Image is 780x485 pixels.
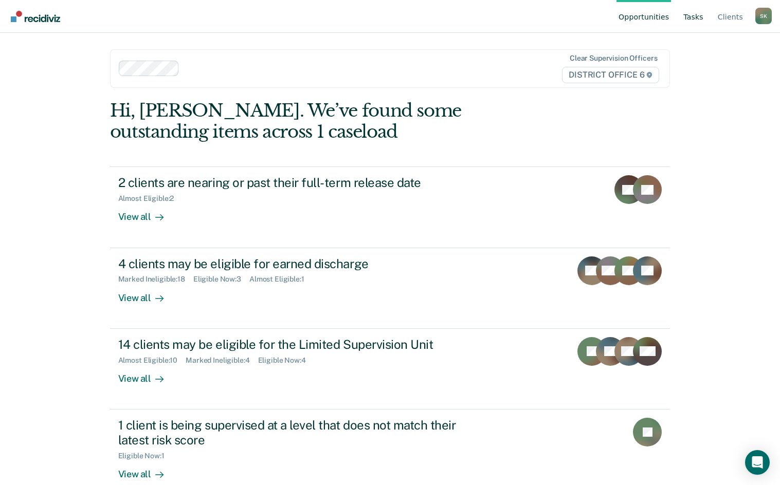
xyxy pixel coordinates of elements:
div: View all [118,284,176,304]
div: Almost Eligible : 1 [249,275,313,284]
div: Marked Ineligible : 4 [186,356,258,365]
div: 14 clients may be eligible for the Limited Supervision Unit [118,337,479,352]
div: Marked Ineligible : 18 [118,275,193,284]
div: 4 clients may be eligible for earned discharge [118,256,479,271]
div: View all [118,203,176,223]
div: Eligible Now : 1 [118,452,173,460]
div: S K [755,8,772,24]
img: Recidiviz [11,11,60,22]
div: View all [118,364,176,384]
div: Open Intercom Messenger [745,450,770,475]
a: 4 clients may be eligible for earned dischargeMarked Ineligible:18Eligible Now:3Almost Eligible:1... [110,248,670,329]
div: Almost Eligible : 2 [118,194,183,203]
div: 2 clients are nearing or past their full-term release date [118,175,479,190]
a: 2 clients are nearing or past their full-term release dateAlmost Eligible:2View all [110,166,670,248]
div: Eligible Now : 3 [193,275,249,284]
div: Clear supervision officers [570,54,657,63]
div: Hi, [PERSON_NAME]. We’ve found some outstanding items across 1 caseload [110,100,558,142]
span: DISTRICT OFFICE 6 [562,67,659,83]
div: Almost Eligible : 10 [118,356,186,365]
div: View all [118,460,176,480]
div: 1 client is being supervised at a level that does not match their latest risk score [118,418,479,447]
a: 14 clients may be eligible for the Limited Supervision UnitAlmost Eligible:10Marked Ineligible:4E... [110,329,670,409]
div: Eligible Now : 4 [258,356,314,365]
button: Profile dropdown button [755,8,772,24]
